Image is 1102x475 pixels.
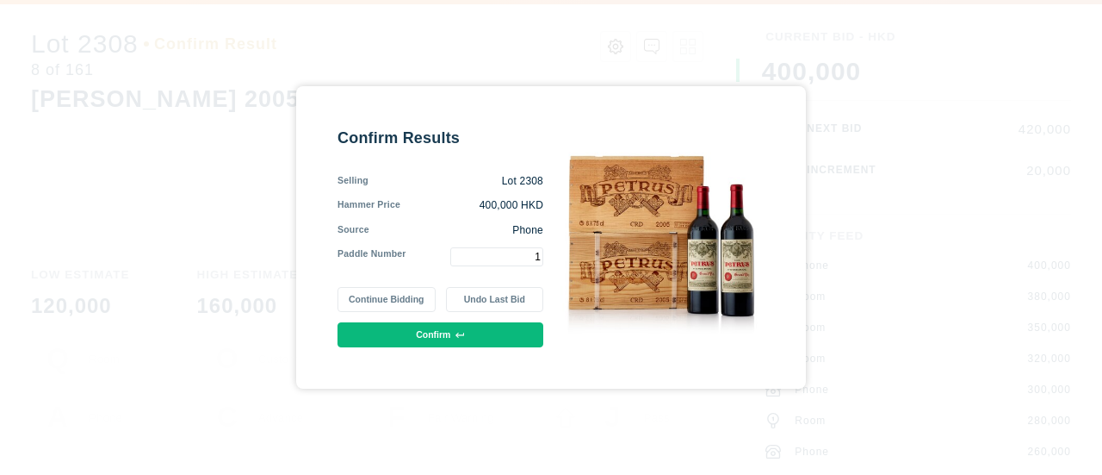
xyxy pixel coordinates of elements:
button: Continue Bidding [337,287,435,312]
div: Selling [337,174,368,189]
div: Confirm Results [337,128,543,148]
div: Paddle Number [337,247,406,266]
div: Phone [369,223,543,238]
div: Lot 2308 [368,174,543,189]
button: Undo Last Bid [446,287,543,312]
div: 400,000 HKD [400,198,543,213]
div: Source [337,223,369,238]
button: Confirm [337,322,543,347]
div: Hammer Price [337,198,400,213]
